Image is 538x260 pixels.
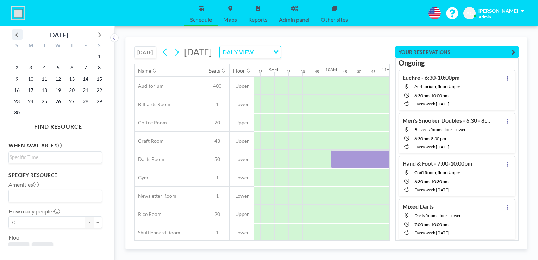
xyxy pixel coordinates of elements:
span: Wednesday, November 19, 2025 [53,85,63,95]
div: T [38,42,51,51]
span: Wednesday, November 5, 2025 [53,63,63,73]
label: Amenities [8,181,39,188]
span: 6:30 PM [414,136,430,141]
span: every week [DATE] [414,144,449,149]
div: 11AM [382,67,393,72]
div: Search for option [9,190,102,202]
div: 30 [357,69,361,74]
h4: FIND RESOURCE [8,120,108,130]
span: Sunday, November 9, 2025 [12,74,22,84]
h3: Specify resource [8,172,102,178]
span: Other sites [321,17,348,23]
span: Billiards Room, floor: Lower [414,127,466,132]
div: 45 [371,69,375,74]
span: Upper [230,211,254,217]
span: Thursday, November 27, 2025 [67,97,77,106]
input: Search for option [10,191,98,200]
span: Auditorium, floor: Upper [414,84,461,89]
div: [DATE] [48,30,68,40]
div: Search for option [220,46,281,58]
span: - [430,136,431,141]
span: Friday, November 21, 2025 [81,85,90,95]
span: Saturday, November 29, 2025 [94,97,104,106]
span: Sunday, November 23, 2025 [12,97,22,106]
div: 45 [258,69,263,74]
button: YOUR RESERVATIONS [395,46,519,58]
span: Newsletter Room [134,193,176,199]
span: [PERSON_NAME] [478,8,518,14]
img: organization-logo [11,6,25,20]
span: Darts Room [134,156,164,162]
span: every week [DATE] [414,101,449,106]
span: Auditorium [134,83,164,89]
div: 45 [315,69,319,74]
span: every week [DATE] [414,230,449,235]
span: Monday, November 3, 2025 [26,63,36,73]
span: 7:00 PM [414,222,430,227]
span: Saturday, November 8, 2025 [94,63,104,73]
h4: Hand & Foot - 7:00-10:00pm [402,160,472,167]
span: Saturday, November 15, 2025 [94,74,104,84]
div: Search for option [9,152,102,162]
span: Lower [230,101,254,107]
span: 6:30 PM [414,93,430,98]
span: Rice Room [134,211,162,217]
h4: Men's Snooker Doubles - 6:30 - 8:30pm [402,117,490,124]
span: DAILY VIEW [221,48,255,57]
span: Thursday, November 20, 2025 [67,85,77,95]
div: 15 [343,69,347,74]
span: 50 [205,156,229,162]
span: 1 [205,229,229,236]
span: 1 [205,193,229,199]
div: F [79,42,92,51]
span: Saturday, November 22, 2025 [94,85,104,95]
span: AC [466,10,473,17]
span: 1 [205,101,229,107]
span: 6:30 PM [414,179,430,184]
span: Darts Room, floor: Lower [414,213,461,218]
span: Tuesday, November 18, 2025 [39,85,49,95]
span: 10:30 PM [431,179,449,184]
span: Billiards Room [134,101,170,107]
span: Wednesday, November 12, 2025 [53,74,63,84]
span: 43 [205,138,229,144]
span: Thursday, November 13, 2025 [67,74,77,84]
span: Friday, November 14, 2025 [81,74,90,84]
span: Tuesday, November 11, 2025 [39,74,49,84]
div: Seats [209,68,220,74]
span: Admin panel [279,17,309,23]
span: Coffee Room [134,119,167,126]
span: Monday, November 10, 2025 [26,74,36,84]
span: Tuesday, November 25, 2025 [39,97,49,106]
span: 10:00 PM [431,93,449,98]
span: - [430,179,431,184]
span: Sunday, November 30, 2025 [12,108,22,118]
span: 1 [205,174,229,181]
input: Search for option [256,48,269,57]
button: [DATE] [134,46,156,58]
span: Lower [230,156,254,162]
span: Admin [478,14,491,19]
span: Lower [230,229,254,236]
span: Maps [223,17,237,23]
button: - [85,216,94,228]
span: Craft Room, floor: Upper [414,170,461,175]
span: Upper [230,119,254,126]
span: 10:00 PM [431,222,449,227]
span: Friday, November 7, 2025 [81,63,90,73]
span: Upper [35,245,50,252]
span: Craft Room [134,138,164,144]
span: Schedule [190,17,212,23]
span: Wednesday, November 26, 2025 [53,97,63,106]
div: W [51,42,65,51]
span: Gym [134,174,148,181]
h4: Mixed Darts [402,203,434,210]
div: T [65,42,79,51]
span: Monday, November 17, 2025 [26,85,36,95]
span: Monday, November 24, 2025 [26,97,36,106]
span: - [430,93,431,98]
h4: Euchre - 6:30-10:00pm [402,74,459,81]
span: Lower [230,193,254,199]
h3: Ongoing [399,58,515,67]
label: Floor [8,234,21,241]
